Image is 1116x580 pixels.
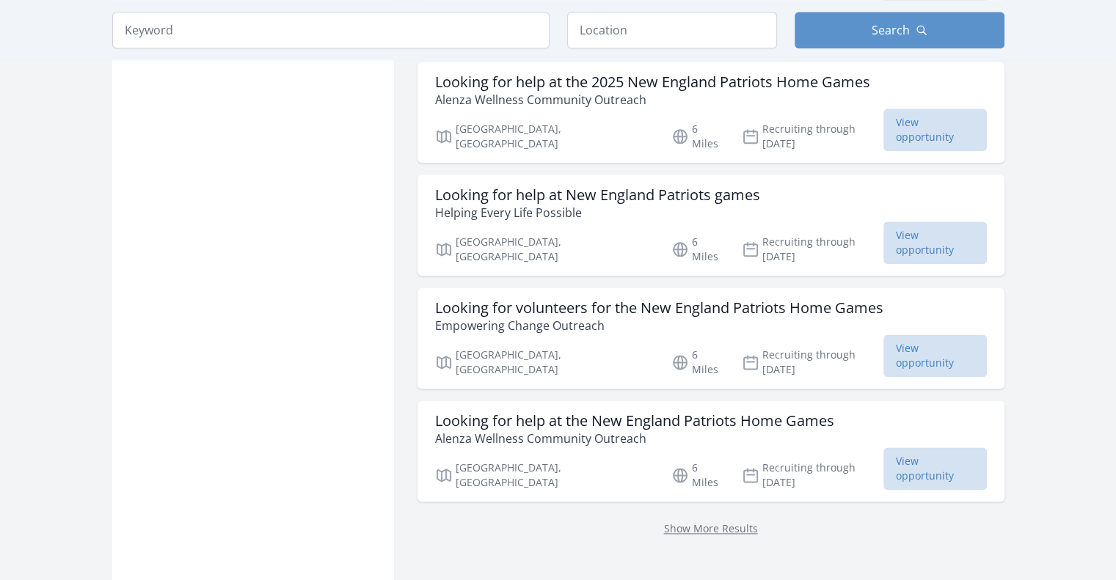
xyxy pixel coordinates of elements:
p: 6 Miles [671,235,724,264]
span: Search [872,21,910,39]
p: Recruiting through [DATE] [742,235,883,264]
p: Recruiting through [DATE] [742,348,883,377]
span: View opportunity [883,109,987,151]
h3: Looking for help at the 2025 New England Patriots Home Games [435,73,870,91]
a: Looking for volunteers for the New England Patriots Home Games Empowering Change Outreach [GEOGRA... [417,287,1004,389]
button: Search [795,12,1004,48]
a: Looking for help at New England Patriots games Helping Every Life Possible [GEOGRAPHIC_DATA], [GE... [417,175,1004,276]
p: [GEOGRAPHIC_DATA], [GEOGRAPHIC_DATA] [435,460,654,490]
a: Looking for help at the 2025 New England Patriots Home Games Alenza Wellness Community Outreach [... [417,62,1004,163]
p: 6 Miles [671,122,724,151]
input: Location [567,12,777,48]
p: Alenza Wellness Community Outreach [435,91,870,109]
a: Looking for help at the New England Patriots Home Games Alenza Wellness Community Outreach [GEOGR... [417,400,1004,502]
p: Alenza Wellness Community Outreach [435,430,834,447]
a: Show More Results [664,521,758,535]
h3: Looking for volunteers for the New England Patriots Home Games [435,299,883,317]
h3: Looking for help at the New England Patriots Home Games [435,412,834,430]
p: 6 Miles [671,460,724,490]
span: View opportunity [883,334,987,377]
h3: Looking for help at New England Patriots games [435,186,760,204]
p: Recruiting through [DATE] [742,122,883,151]
p: [GEOGRAPHIC_DATA], [GEOGRAPHIC_DATA] [435,235,654,264]
p: Recruiting through [DATE] [742,460,883,490]
p: [GEOGRAPHIC_DATA], [GEOGRAPHIC_DATA] [435,122,654,151]
span: View opportunity [883,447,987,490]
input: Keyword [112,12,550,48]
span: View opportunity [883,221,987,264]
p: Helping Every Life Possible [435,204,760,221]
p: [GEOGRAPHIC_DATA], [GEOGRAPHIC_DATA] [435,348,654,377]
p: 6 Miles [671,348,724,377]
p: Empowering Change Outreach [435,317,883,334]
